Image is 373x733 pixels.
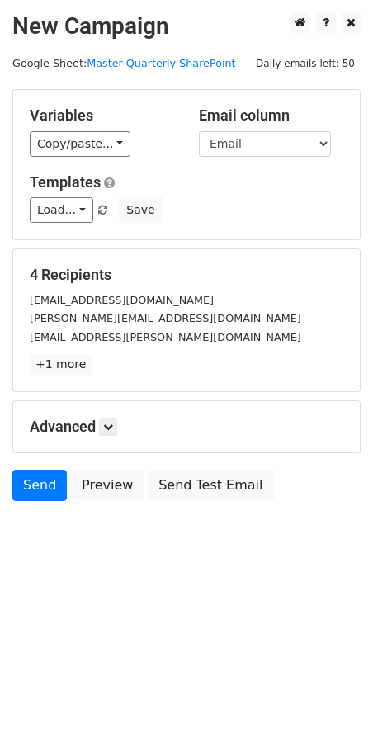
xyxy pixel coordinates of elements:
h5: Advanced [30,418,343,436]
a: Preview [71,470,144,501]
h2: New Campaign [12,12,361,40]
a: +1 more [30,354,92,375]
h5: 4 Recipients [30,266,343,284]
small: [EMAIL_ADDRESS][DOMAIN_NAME] [30,294,214,306]
h5: Variables [30,106,174,125]
a: Copy/paste... [30,131,130,157]
a: Load... [30,197,93,223]
a: Send Test Email [148,470,273,501]
span: Daily emails left: 50 [250,54,361,73]
a: Master Quarterly SharePoint [87,57,235,69]
a: Daily emails left: 50 [250,57,361,69]
iframe: Chat Widget [290,654,373,733]
small: Google Sheet: [12,57,236,69]
a: Templates [30,173,101,191]
a: Send [12,470,67,501]
h5: Email column [199,106,343,125]
small: [EMAIL_ADDRESS][PERSON_NAME][DOMAIN_NAME] [30,331,301,343]
small: [PERSON_NAME][EMAIL_ADDRESS][DOMAIN_NAME] [30,312,301,324]
button: Save [119,197,162,223]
